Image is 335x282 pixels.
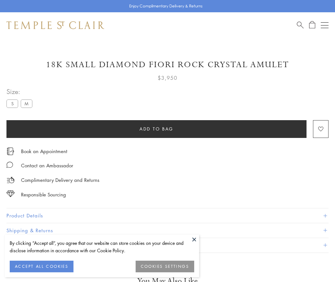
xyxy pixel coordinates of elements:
[6,21,104,29] img: Temple St. Clair
[21,99,32,108] label: M
[158,74,177,82] span: $3,950
[129,3,203,9] p: Enjoy Complimentary Delivery & Returns
[6,208,329,223] button: Product Details
[297,21,304,29] a: Search
[6,120,307,138] button: Add to bag
[140,125,173,132] span: Add to bag
[6,176,15,184] img: icon_delivery.svg
[6,162,13,168] img: MessageIcon-01_2.svg
[6,191,15,197] img: icon_sourcing.svg
[6,99,18,108] label: S
[10,261,73,272] button: ACCEPT ALL COOKIES
[6,86,35,97] span: Size:
[136,261,194,272] button: COOKIES SETTINGS
[21,148,67,155] a: Book an Appointment
[6,148,14,155] img: icon_appointment.svg
[321,21,329,29] button: Open navigation
[21,162,73,170] div: Contact an Ambassador
[6,223,329,238] button: Shipping & Returns
[21,176,99,184] p: Complimentary Delivery and Returns
[309,21,315,29] a: Open Shopping Bag
[6,59,329,70] h1: 18K Small Diamond Fiori Rock Crystal Amulet
[21,191,66,199] div: Responsible Sourcing
[10,239,194,254] div: By clicking “Accept all”, you agree that our website can store cookies on your device and disclos...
